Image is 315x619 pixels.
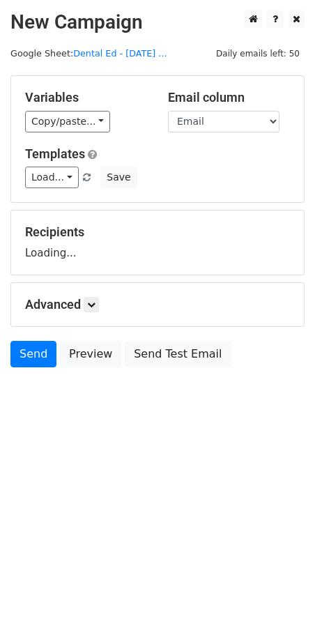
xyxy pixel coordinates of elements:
h5: Advanced [25,297,290,312]
h5: Recipients [25,224,290,240]
h2: New Campaign [10,10,305,34]
small: Google Sheet: [10,48,167,59]
a: Templates [25,146,85,161]
a: Copy/paste... [25,111,110,132]
button: Save [100,167,137,188]
a: Load... [25,167,79,188]
a: Dental Ed - [DATE] ... [73,48,167,59]
div: Loading... [25,224,290,261]
h5: Email column [168,90,290,105]
span: Daily emails left: 50 [211,46,305,61]
a: Daily emails left: 50 [211,48,305,59]
h5: Variables [25,90,147,105]
a: Preview [60,341,121,367]
a: Send [10,341,56,367]
a: Send Test Email [125,341,231,367]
